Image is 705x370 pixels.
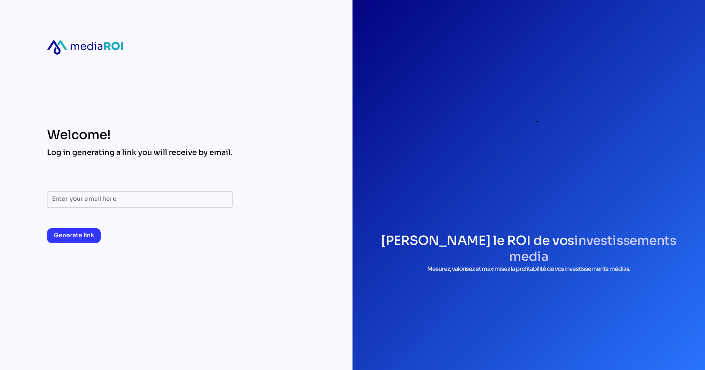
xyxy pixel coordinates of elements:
[369,265,688,273] p: Mesurez, valorisez et maximisez la profitabilité de vos investissements médias.
[47,127,232,142] div: Welcome!
[47,147,232,157] div: Log in generating a link you will receive by email.
[369,233,688,265] h1: [PERSON_NAME] le ROI de vos
[509,233,676,265] span: investissements media
[434,27,623,216] div: login
[52,191,227,208] input: Enter your email here
[47,228,101,243] button: Generate link
[54,230,94,240] span: Generate link
[47,40,123,55] div: mediaroi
